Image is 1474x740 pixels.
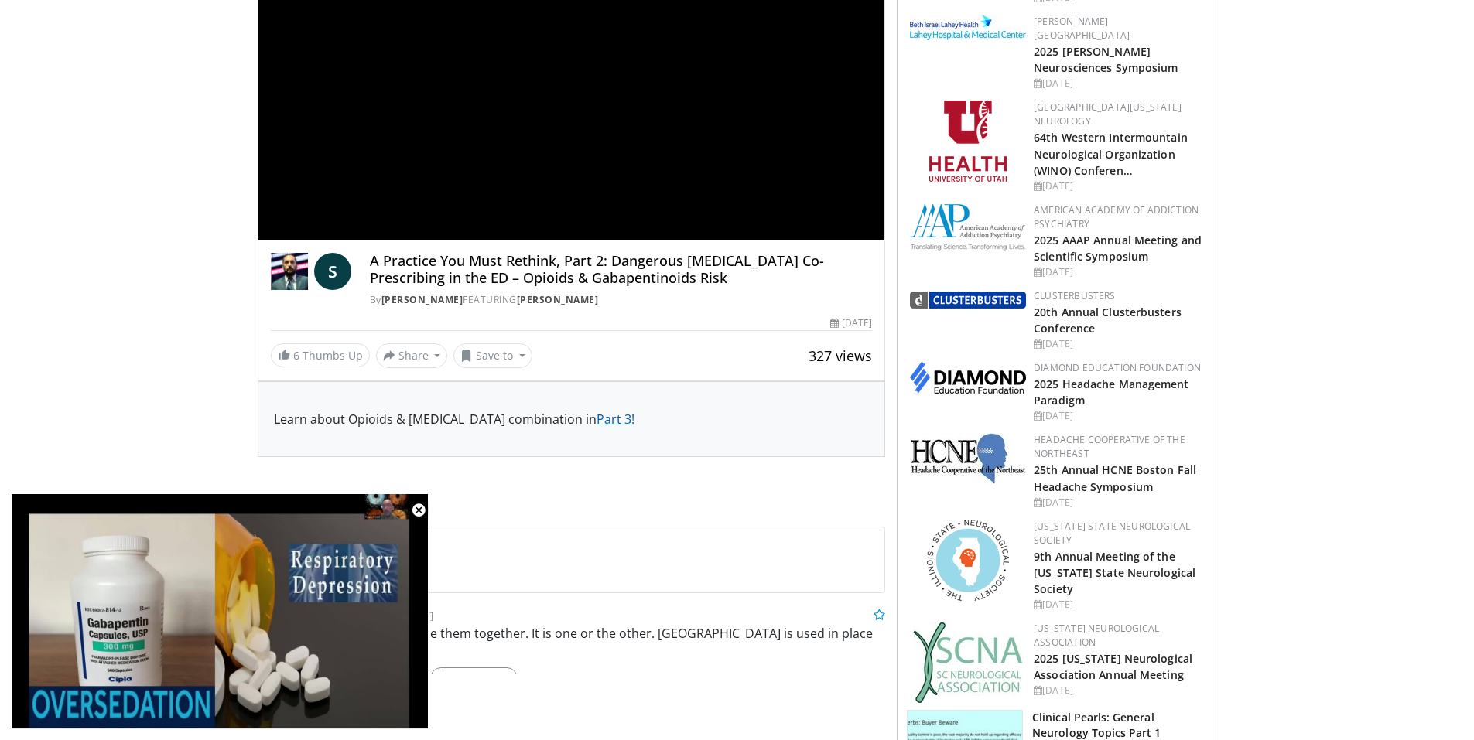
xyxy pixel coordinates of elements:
[1034,377,1188,408] a: 2025 Headache Management Paradigm
[1034,361,1201,374] a: Diamond Education Foundation
[1034,520,1190,547] a: [US_STATE] State Neurological Society
[430,667,518,689] a: Thumbs Up
[1034,233,1202,264] a: 2025 AAAP Annual Meeting and Scientific Symposium
[1034,289,1115,302] a: Clusterbusters
[1034,101,1182,128] a: [GEOGRAPHIC_DATA][US_STATE] Neurology
[376,343,448,368] button: Share
[927,520,1009,601] img: 71a8b48c-8850-4916-bbdd-e2f3ccf11ef9.png.150x105_q85_autocrop_double_scale_upscale_version-0.2.png
[274,410,870,428] p: Learn about Opioids & [MEDICAL_DATA] combination in
[913,622,1023,703] img: b123db18-9392-45ae-ad1d-42c3758a27aa.jpg.150x105_q85_autocrop_double_scale_upscale_version-0.2.jpg
[258,494,886,514] span: Comments 1
[517,293,599,306] a: [PERSON_NAME]
[271,253,308,290] img: Dr. Sergey Motov
[1034,337,1203,351] div: [DATE]
[1034,651,1192,682] a: 2025 [US_STATE] Neurological Association Annual Meeting
[1034,203,1199,230] a: American Academy of Addiction Psychiatry
[1034,622,1159,649] a: [US_STATE] Neurological Association
[293,348,299,363] span: 6
[1034,77,1203,90] div: [DATE]
[381,293,463,306] a: [PERSON_NAME]
[910,203,1026,251] img: f7c290de-70ae-47e0-9ae1-04035161c232.png.150x105_q85_autocrop_double_scale_upscale_version-0.2.png
[1034,496,1203,510] div: [DATE]
[1034,598,1203,612] div: [DATE]
[1034,462,1196,493] a: 25th Annual HCNE Boston Fall Headache Symposium
[1034,265,1203,279] div: [DATE]
[597,411,634,428] a: Part 3!
[271,343,370,367] a: 6 Thumbs Up
[910,361,1026,394] img: d0406666-9e5f-4b94-941b-f1257ac5ccaf.png.150x105_q85_autocrop_double_scale_upscale_version-0.2.png
[370,293,872,307] div: By FEATURING
[1034,44,1178,75] a: 2025 [PERSON_NAME] Neurosciences Symposium
[314,253,351,290] a: S
[830,316,872,330] div: [DATE]
[1034,305,1182,336] a: 20th Annual Clusterbusters Conference
[1034,433,1185,460] a: Headache Cooperative of the Northeast
[929,101,1007,182] img: f6362829-b0a3-407d-a044-59546adfd345.png.150x105_q85_autocrop_double_scale_upscale_version-0.2.png
[1034,179,1203,193] div: [DATE]
[910,15,1026,40] img: e7977282-282c-4444-820d-7cc2733560fd.jpg.150x105_q85_autocrop_double_scale_upscale_version-0.2.jpg
[453,343,532,368] button: Save to
[910,292,1026,309] img: d3be30b6-fe2b-4f13-a5b4-eba975d75fdd.png.150x105_q85_autocrop_double_scale_upscale_version-0.2.png
[1034,684,1203,697] div: [DATE]
[1034,130,1188,177] a: 64th Western Intermountain Neurological Organization (WINO) Conferen…
[809,346,872,365] span: 327 views
[1034,549,1195,596] a: 9th Annual Meeting of the [US_STATE] State Neurological Society
[1034,409,1203,423] div: [DATE]
[910,433,1026,484] img: 6c52f715-17a6-4da1-9b6c-8aaf0ffc109f.jpg.150x105_q85_autocrop_double_scale_upscale_version-0.2.jpg
[304,624,886,661] p: Would never prescribe them together. It is one or the other. [GEOGRAPHIC_DATA] is used in place o...
[370,253,872,286] h4: A Practice You Must Rethink, Part 2: Dangerous [MEDICAL_DATA] Co-Prescribing in the ED – Opioids ...
[403,494,434,527] button: Close
[11,494,429,729] video-js: Video Player
[1034,15,1130,42] a: [PERSON_NAME][GEOGRAPHIC_DATA]
[403,609,433,622] small: [DATE]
